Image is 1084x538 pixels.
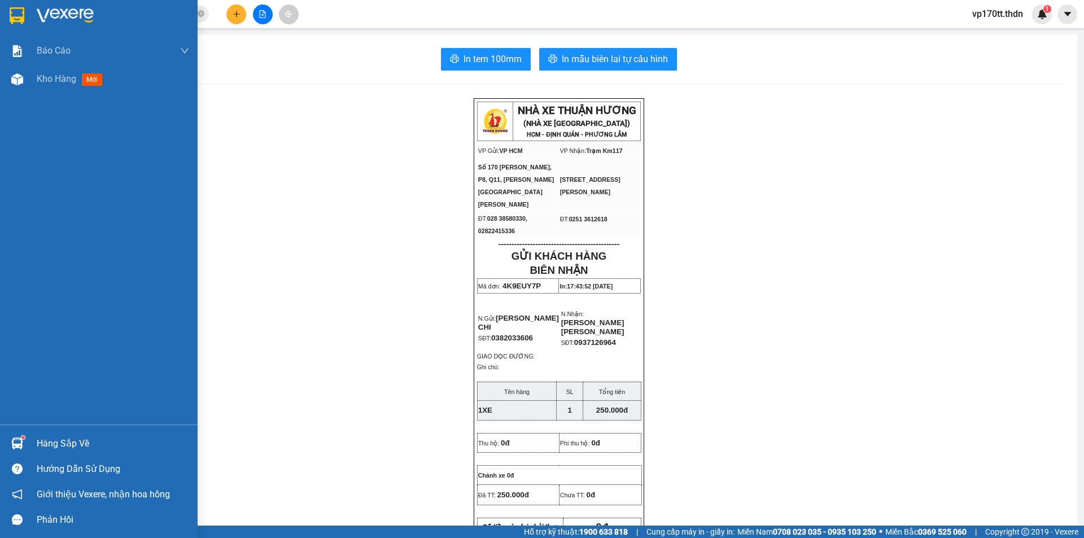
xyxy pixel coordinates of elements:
div: [PERSON_NAME] [PERSON_NAME] [108,37,198,64]
span: ĐT: [560,216,569,222]
span: Hỗ trợ kỹ thuật: [524,526,628,538]
span: printer [450,54,459,65]
span: SĐT: [561,339,574,346]
span: close-circle [198,9,204,20]
span: Miền Nam [737,526,876,538]
span: copyright [1021,528,1029,536]
sup: 1 [21,436,25,439]
div: Hàng sắp về [37,435,189,452]
span: Báo cáo [37,43,71,58]
button: printerIn mẫu biên lai tự cấu hình [539,48,677,71]
span: [PERSON_NAME] CHI [478,314,559,331]
strong: 0369 525 060 [918,527,967,536]
span: Kho hàng [37,73,76,84]
span: 0382033606 [491,334,533,342]
span: Mã đơn: [478,283,501,290]
strong: BIÊN NHẬN [530,264,588,276]
button: plus [226,5,246,24]
span: printer [548,54,557,65]
span: aim [285,10,292,18]
span: 250.000đ [596,406,628,414]
span: notification [12,489,23,500]
strong: NHÀ XE THUẬN HƯƠNG [518,104,636,117]
span: mới [82,73,102,86]
button: file-add [253,5,273,24]
div: [PERSON_NAME] CHI [10,23,100,50]
div: 0937126964 [108,64,198,80]
span: Tổng tiền [599,388,626,395]
span: 0đ [501,439,510,447]
span: | [636,526,638,538]
span: ⚪️ [879,530,882,534]
span: Gửi: [10,11,27,23]
span: Trạm Km117 [586,147,622,154]
span: VP HCM [499,147,522,154]
span: [PERSON_NAME] [PERSON_NAME] [561,318,624,336]
span: ---------------------------------------------- [499,239,619,248]
span: vp170tt.thdn [963,7,1032,21]
strong: HCM - ĐỊNH QUÁN - PHƯƠNG LÂM [527,131,627,138]
span: ĐT: [478,215,487,222]
span: 1XE [478,406,492,414]
span: Miền Bắc [885,526,967,538]
button: aim [279,5,299,24]
span: message [12,514,23,525]
img: logo-vxr [10,7,24,24]
img: logo [481,107,509,135]
div: Trạm Km117 [108,10,198,37]
span: Giới thiệu Vexere, nhận hoa hồng [37,487,170,501]
span: 250.000đ [497,491,529,499]
img: warehouse-icon [11,438,23,449]
span: close-circle [198,10,204,17]
span: question-circle [12,463,23,474]
span: file-add [259,10,266,18]
span: 1 [567,406,571,414]
span: Chưa TT: [560,492,585,498]
span: 17:43:52 [DATE] [567,283,613,290]
span: Chành xe 0đ [478,472,514,479]
span: 0251 3612618 [569,216,607,222]
img: warehouse-icon [11,73,23,85]
span: Số 170 [PERSON_NAME], P8, Q11, [PERSON_NAME][GEOGRAPHIC_DATA][PERSON_NAME] [478,164,554,208]
span: down [180,46,189,55]
span: Ghi chú: [477,364,500,370]
span: Phí thu hộ: [560,440,590,447]
div: Phản hồi [37,511,189,528]
span: 1 [1045,5,1049,13]
div: Hướng dẫn sử dụng [37,461,189,478]
strong: GỬI KHÁCH HÀNG [512,250,606,262]
span: 0 [587,491,591,499]
span: In: [560,283,613,290]
div: 0382033606 [10,50,100,66]
span: Thu hộ: [478,440,499,447]
span: | [975,526,977,538]
img: icon-new-feature [1037,9,1047,19]
span: In tem 100mm [464,52,522,66]
span: SL [566,388,574,395]
span: đ [591,491,595,499]
strong: 0708 023 035 - 0935 103 250 [773,527,876,536]
span: Nhận: [108,11,135,23]
span: Cung cấp máy in - giấy in: [646,526,735,538]
strong: 1900 633 818 [579,527,628,536]
span: 0đ [596,521,608,533]
span: 4K9EUY7P [502,282,541,290]
span: 0đ [591,439,600,447]
span: SĐT: [478,335,533,342]
div: VP HCM [10,10,100,23]
span: In mẫu biên lai tự cấu hình [562,52,668,66]
span: caret-down [1063,9,1073,19]
button: caret-down [1057,5,1077,24]
span: VP Nhận: [560,147,587,154]
span: plus [233,10,241,18]
span: GIAO DỌC ĐƯỜNG: [477,353,535,360]
span: N.Gửi: [478,315,559,331]
img: solution-icon [11,45,23,57]
span: 0937126964 [574,338,616,347]
span: Đã TT: [478,492,496,498]
sup: 1 [1043,5,1051,13]
strong: Số tiền còn lại phải thu: [483,523,558,531]
span: N.Nhận: [561,310,584,317]
span: 028 38580330, 02822415336 [478,215,527,234]
button: printerIn tem 100mm [441,48,531,71]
